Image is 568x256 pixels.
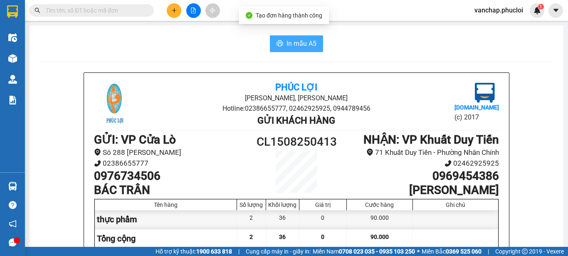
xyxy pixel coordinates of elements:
[256,12,322,19] span: Tạo đơn hàng thành công
[161,103,431,114] li: Hotline: 02386655777, 02462925925, 0944789456
[488,247,489,256] span: |
[94,83,136,124] img: logo.jpg
[370,234,389,240] span: 90.000
[313,247,415,256] span: Miền Nam
[8,182,17,191] img: warehouse-icon
[7,5,18,18] img: logo-vxr
[9,239,17,246] span: message
[415,201,496,208] div: Ghi chú
[97,201,235,208] div: Tên hàng
[347,183,499,197] h1: [PERSON_NAME]
[8,54,17,63] img: warehouse-icon
[339,248,415,255] strong: 0708 023 035 - 0935 103 250
[270,35,323,52] button: printerIn mẫu A5
[196,248,232,255] strong: 1900 633 818
[249,234,253,240] span: 2
[366,149,373,156] span: environment
[171,7,177,13] span: plus
[94,133,176,147] b: GỬI : VP Cửa Lò
[246,12,252,19] span: check-circle
[277,40,283,48] span: printer
[301,201,344,208] div: Giá trị
[94,160,101,167] span: phone
[257,115,335,126] b: Gửi khách hàng
[94,183,246,197] h1: BÁC TRÂN
[552,7,560,14] span: caret-down
[299,210,347,229] div: 0
[94,149,101,156] span: environment
[286,38,316,49] span: In mẫu A5
[548,3,563,18] button: caret-down
[167,3,181,18] button: plus
[9,201,17,209] span: question-circle
[468,5,530,15] span: vanchap.phucloi
[275,82,317,92] b: Phúc Lợi
[321,234,324,240] span: 0
[454,104,499,111] b: [DOMAIN_NAME]
[475,83,495,103] img: logo.jpg
[9,220,17,228] span: notification
[210,7,215,13] span: aim
[539,4,542,10] span: 1
[349,201,410,208] div: Cước hàng
[279,234,286,240] span: 36
[522,249,528,254] span: copyright
[417,250,420,253] span: ⚪️
[347,147,499,158] li: 71 Khuất Duy Tiến - Phường Nhân Chính
[237,210,266,229] div: 2
[246,247,311,256] span: Cung cấp máy in - giấy in:
[8,33,17,42] img: warehouse-icon
[533,7,541,14] img: icon-new-feature
[246,133,347,151] h1: CL1508250413
[8,75,17,84] img: warehouse-icon
[205,3,220,18] button: aim
[446,248,482,255] strong: 0369 525 060
[347,210,413,229] div: 90.000
[363,133,499,147] b: NHẬN : VP Khuất Duy Tiến
[268,201,297,208] div: Khối lượng
[238,247,240,256] span: |
[266,210,299,229] div: 36
[422,247,482,256] span: Miền Bắc
[347,169,499,183] h1: 0969454386
[46,6,144,15] input: Tìm tên, số ĐT hoặc mã đơn
[94,169,246,183] h1: 0976734506
[186,3,201,18] button: file-add
[445,160,452,167] span: phone
[94,147,246,158] li: Sô 288 [PERSON_NAME]
[97,234,136,244] span: Tổng cộng
[190,7,196,13] span: file-add
[8,96,17,104] img: solution-icon
[347,158,499,169] li: 02462925925
[239,201,264,208] div: Số lượng
[161,93,431,103] li: [PERSON_NAME], [PERSON_NAME]
[538,4,544,10] sup: 1
[156,247,232,256] span: Hỗ trợ kỹ thuật:
[95,210,237,229] div: thực phẩm
[94,158,246,169] li: 02386655777
[454,112,499,122] li: (c) 2017
[35,7,40,13] span: search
